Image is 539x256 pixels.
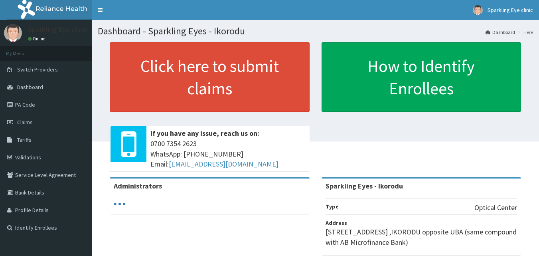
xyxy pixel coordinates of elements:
[150,139,306,169] span: 0700 7354 2623 WhatsApp: [PHONE_NUMBER] Email:
[28,36,47,42] a: Online
[17,83,43,91] span: Dashboard
[474,202,517,213] p: Optical Center
[486,29,515,36] a: Dashboard
[114,198,126,210] svg: audio-loading
[17,119,33,126] span: Claims
[326,203,339,210] b: Type
[28,26,88,33] p: Sparkling Eye clinic
[110,42,310,112] a: Click here to submit claims
[326,181,403,191] strong: Sparkling Eyes - Ikorodu
[17,136,32,143] span: Tariffs
[4,24,22,42] img: User Image
[322,42,521,112] a: How to Identify Enrollees
[17,66,58,73] span: Switch Providers
[169,159,278,169] a: [EMAIL_ADDRESS][DOMAIN_NAME]
[473,5,483,15] img: User Image
[326,227,517,247] p: [STREET_ADDRESS] ,IKORODU opposite UBA (same compound with AB Microfinance Bank)
[98,26,533,36] h1: Dashboard - Sparkling Eyes - Ikorodu
[150,129,259,138] b: If you have any issue, reach us on:
[516,29,533,36] li: Here
[488,6,533,14] span: Sparkling Eye clinic
[326,219,347,226] b: Address
[114,181,162,191] b: Administrators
